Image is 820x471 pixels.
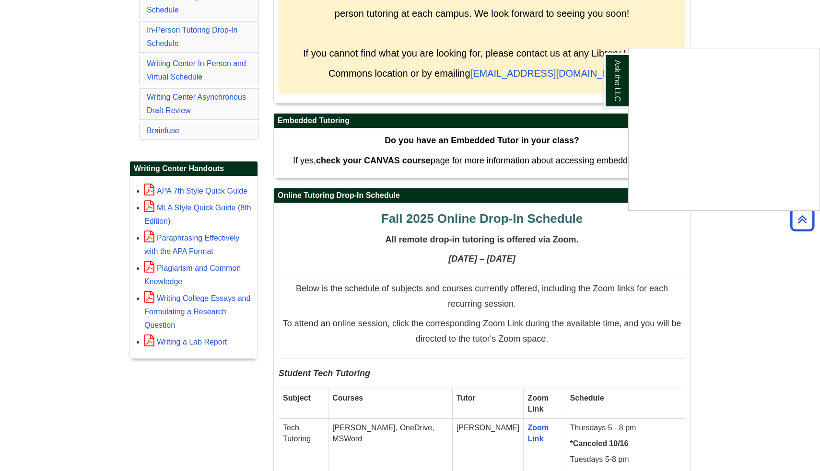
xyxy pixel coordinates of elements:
[604,53,629,108] a: Ask the LLC
[283,319,681,344] span: To attend an online session, click the corresponding Zoom Link during the available time, and you...
[283,394,311,402] strong: Subject
[144,234,239,255] a: Paraphrasing Effectively with the APA Format
[570,394,604,402] strong: Schedule
[147,26,237,47] a: In-Person Tutoring Drop-In Schedule
[385,136,579,145] strong: Do you have an Embedded Tutor in your class?
[457,394,476,402] strong: Tutor
[332,394,363,402] strong: Courses
[296,284,668,309] span: Below is the schedule of subjects and courses currently offered, including the Zoom links for eac...
[147,59,246,81] a: Writing Center In-Person and Virtual Schedule
[147,93,246,115] a: Writing Center Asynchronous Draft Review
[147,126,179,135] a: Brainfuse
[144,187,247,195] a: APA 7th Style Quick Guide
[144,264,241,286] a: Plagiarism and Common Knowledge
[279,368,370,378] span: Student Tech Tutoring
[628,48,820,211] div: Ask the LLC
[144,294,250,329] a: Writing College Essays and Formulating a Research Question
[332,423,448,445] p: [PERSON_NAME], OneDrive, MSWord
[527,424,549,443] a: Zoom Link
[144,204,251,225] a: MLA Style Quick Guide (8th Edition)
[293,156,671,165] span: If yes, page for more information about accessing embedded tutoring!
[570,423,681,434] p: Thursdays 5 - 8 pm
[381,211,583,226] span: Fall 2025 Online Drop-In Schedule
[385,235,578,244] span: All remote drop-in tutoring is offered via Zoom.
[470,68,633,79] a: [EMAIL_ADDRESS][DOMAIN_NAME]
[570,439,629,448] strong: *Canceled 10/16
[527,394,549,413] strong: Zoom Link
[629,48,820,210] iframe: Chat Widget
[144,338,227,346] a: Writing a Lab Report
[274,114,690,128] h2: Embedded Tutoring
[316,156,431,165] strong: check your CANVAS course
[130,161,258,176] h2: Writing Center Handouts
[787,213,818,226] a: Back to Top
[570,454,681,465] p: Tuesdays 5-8 pm
[274,188,690,203] h2: Online Tutoring Drop-In Schedule
[448,254,515,264] strong: [DATE] – [DATE]
[303,48,661,79] span: If you cannot find what you are looking for, please contact us at any Library Learning Commons lo...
